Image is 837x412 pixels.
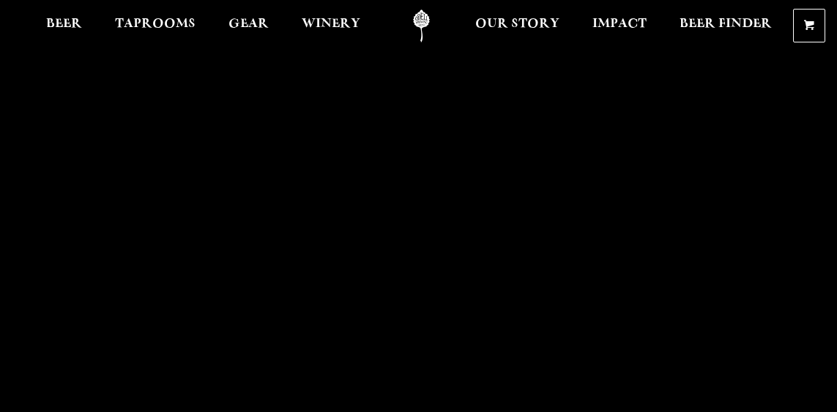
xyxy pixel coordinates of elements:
[466,10,569,42] a: Our Story
[228,18,269,30] span: Gear
[105,10,205,42] a: Taprooms
[583,10,656,42] a: Impact
[37,10,92,42] a: Beer
[302,18,360,30] span: Winery
[475,18,559,30] span: Our Story
[670,10,781,42] a: Beer Finder
[394,10,449,42] a: Odell Home
[592,18,647,30] span: Impact
[115,18,196,30] span: Taprooms
[292,10,370,42] a: Winery
[46,18,82,30] span: Beer
[219,10,278,42] a: Gear
[680,18,772,30] span: Beer Finder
